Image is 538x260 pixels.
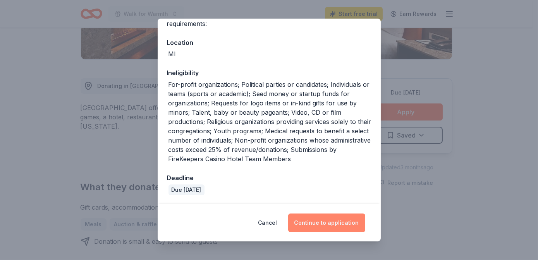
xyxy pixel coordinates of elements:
[258,214,277,232] button: Cancel
[168,49,176,59] div: MI
[168,80,371,164] div: For-profit organizations; Political parties or candidates; Individuals or teams (sports or academ...
[167,10,371,28] div: Before applying, please make sure you fulfill the following requirements:
[167,173,371,183] div: Deadline
[167,68,371,78] div: Ineligibility
[288,214,365,232] button: Continue to application
[167,38,371,48] div: Location
[168,184,205,195] div: Due [DATE]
